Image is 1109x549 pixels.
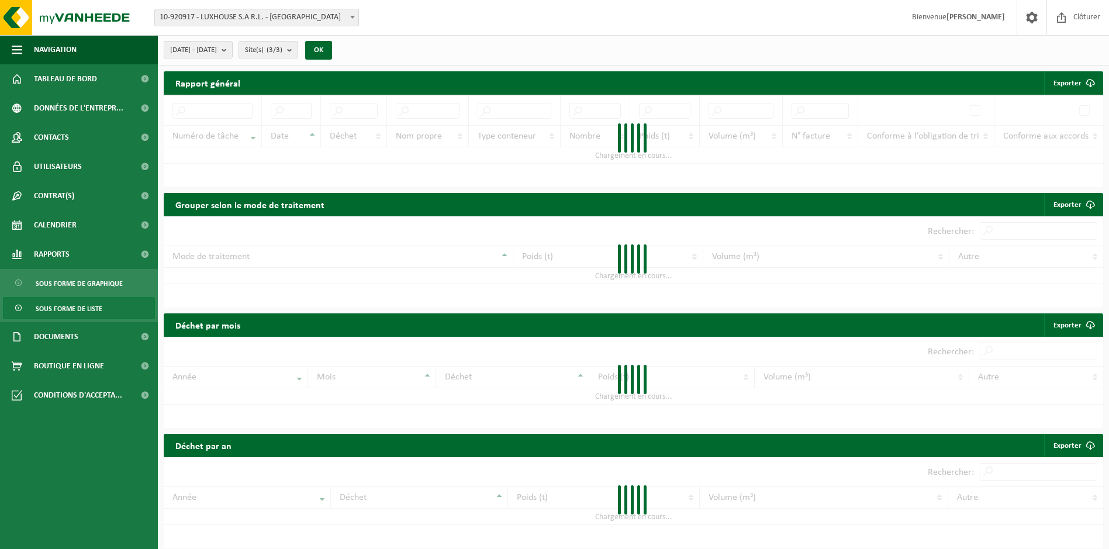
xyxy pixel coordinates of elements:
span: Documents [34,322,78,351]
span: [DATE] - [DATE] [170,42,217,59]
button: Exporter [1044,71,1102,95]
button: Site(s)(3/3) [239,41,298,58]
span: Contrat(s) [34,181,74,210]
a: Exporter [1044,193,1102,216]
button: OK [305,41,332,60]
span: Rapports [34,240,70,269]
span: Site(s) [245,42,282,59]
h2: Déchet par mois [164,313,252,336]
a: Sous forme de graphique [3,272,155,294]
a: Exporter [1044,434,1102,457]
h2: Grouper selon le mode de traitement [164,193,336,216]
span: Calendrier [34,210,77,240]
span: Sous forme de liste [36,298,102,320]
a: Sous forme de liste [3,297,155,319]
a: Exporter [1044,313,1102,337]
button: [DATE] - [DATE] [164,41,233,58]
span: Sous forme de graphique [36,272,123,295]
span: Contacts [34,123,69,152]
h2: Déchet par an [164,434,243,457]
h2: Rapport général [164,71,252,95]
span: Boutique en ligne [34,351,104,381]
count: (3/3) [267,46,282,54]
span: Données de l'entrepr... [34,94,123,123]
span: Conditions d'accepta... [34,381,122,410]
span: 10-920917 - LUXHOUSE S.A R.L. - RODANGE [154,9,359,26]
span: Tableau de bord [34,64,97,94]
span: Navigation [34,35,77,64]
span: Utilisateurs [34,152,82,181]
span: 10-920917 - LUXHOUSE S.A R.L. - RODANGE [155,9,358,26]
strong: [PERSON_NAME] [946,13,1005,22]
